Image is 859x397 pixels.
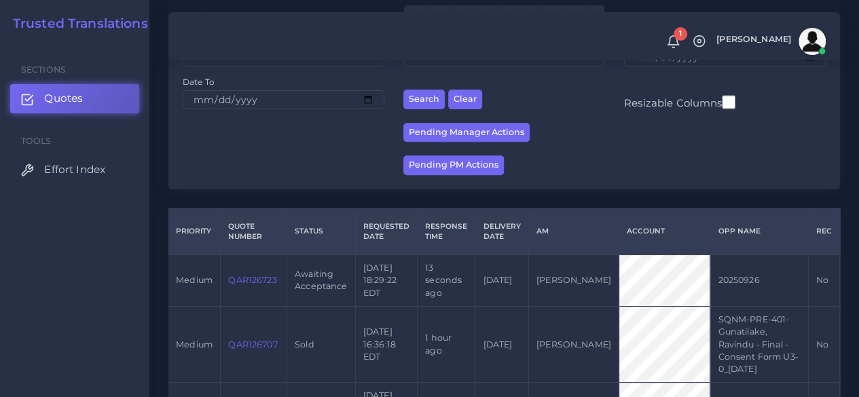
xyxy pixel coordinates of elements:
[176,339,213,349] span: medium
[619,208,710,254] th: Account
[183,76,215,88] label: Date To
[528,254,619,306] td: [PERSON_NAME]
[722,94,735,111] input: Resizable Columns
[168,208,221,254] th: Priority
[799,28,826,55] img: avatar
[221,208,287,254] th: Quote Number
[528,306,619,382] td: [PERSON_NAME]
[710,306,809,382] td: SQNM-PRE-401-Gunatilake, Ravindu - Final - Consent Form U3-0_[DATE]
[21,136,52,146] span: Tools
[710,254,809,306] td: 20250926
[475,306,528,382] td: [DATE]
[355,254,417,306] td: [DATE] 18:29:22 EDT
[808,254,839,306] td: No
[710,28,830,55] a: [PERSON_NAME]avatar
[528,208,619,254] th: AM
[228,275,276,285] a: QAR126723
[355,208,417,254] th: Requested Date
[228,339,277,349] a: QAR126707
[808,208,839,254] th: REC
[808,306,839,382] td: No
[403,90,445,109] button: Search
[418,306,475,382] td: 1 hour ago
[287,208,355,254] th: Status
[44,162,105,177] span: Effort Index
[403,155,504,175] button: Pending PM Actions
[448,90,482,109] button: Clear
[44,91,83,106] span: Quotes
[418,208,475,254] th: Response Time
[3,16,148,32] a: Trusted Translations
[475,208,528,254] th: Delivery Date
[403,123,530,143] button: Pending Manager Actions
[176,275,213,285] span: medium
[287,306,355,382] td: Sold
[674,27,687,41] span: 1
[661,35,685,49] a: 1
[355,306,417,382] td: [DATE] 16:36:18 EDT
[716,35,791,44] span: [PERSON_NAME]
[10,155,139,184] a: Effort Index
[475,254,528,306] td: [DATE]
[10,84,139,113] a: Quotes
[287,254,355,306] td: Awaiting Acceptance
[21,64,66,75] span: Sections
[418,254,475,306] td: 13 seconds ago
[624,94,735,111] label: Resizable Columns
[710,208,809,254] th: Opp Name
